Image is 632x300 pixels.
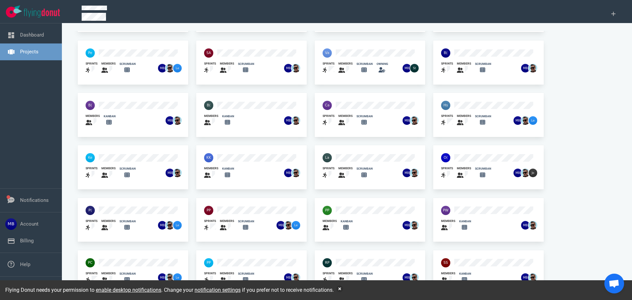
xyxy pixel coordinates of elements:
div: scrumban [356,114,373,119]
div: kanban [104,114,116,119]
img: 26 [410,116,419,125]
img: 40 [323,101,332,110]
div: kanban [222,167,234,171]
div: scrumban [475,167,491,171]
img: 26 [173,169,182,177]
div: sprints [86,166,97,171]
img: 26 [521,64,530,72]
a: members [204,114,218,127]
img: 26 [166,273,174,282]
div: kanban [341,219,353,224]
img: 40 [441,206,450,215]
a: members [338,271,353,284]
div: sprints [441,114,453,118]
img: 26 [158,64,167,72]
img: 26 [292,116,300,125]
img: 26 [166,169,174,177]
a: Dashboard [20,32,44,38]
div: members [86,114,100,118]
div: scrumban [356,167,373,171]
img: 26 [521,169,530,177]
div: sprints [86,271,97,276]
div: members [101,166,116,171]
a: sprints [323,166,334,179]
img: 26 [292,273,300,282]
img: 26 [166,116,174,125]
div: scrumban [119,167,136,171]
div: Open de chat [604,274,624,293]
div: sprints [204,62,216,66]
a: members [457,62,471,74]
div: kanban [222,114,234,119]
span: Flying Donut needs your permission to [5,287,161,293]
div: members [338,271,353,276]
img: 40 [86,48,95,58]
a: sprints [86,271,97,284]
div: members [441,219,455,223]
img: 26 [173,64,182,72]
a: sprints [323,114,334,127]
a: Help [20,261,30,267]
div: members [338,62,353,66]
img: 40 [86,206,95,215]
div: sprints [204,219,216,223]
img: 26 [173,221,182,230]
a: members [441,271,455,284]
a: members [101,271,116,284]
div: members [220,219,234,223]
img: 26 [292,221,300,230]
a: members [338,62,353,74]
div: scrumban [238,62,254,66]
a: enable desktop notifications [96,287,161,293]
img: 40 [86,258,95,267]
img: 26 [403,169,411,177]
div: sprints [323,62,334,66]
a: members [101,62,116,74]
div: members [101,62,116,66]
div: kanban [459,272,471,276]
img: 26 [292,64,300,72]
div: scrumban [119,272,136,276]
a: members [204,166,218,179]
img: 26 [410,221,419,230]
a: sprints [86,219,97,232]
div: members [338,114,353,118]
a: members [101,166,116,179]
div: members [204,114,218,118]
div: sprints [323,271,334,276]
a: sprints [86,62,97,74]
img: 26 [158,221,167,230]
div: members [220,271,234,276]
div: scrumban [119,62,136,66]
img: 26 [410,64,419,72]
div: scrumban [356,272,373,276]
img: 26 [284,169,293,177]
img: 40 [441,153,450,162]
div: scrumban [475,62,491,66]
a: sprints [441,166,453,179]
img: 26 [292,169,300,177]
a: Notifications [20,197,49,203]
img: 26 [284,273,293,282]
a: Projects [20,49,39,55]
img: 26 [521,221,530,230]
a: members [338,166,353,179]
img: 26 [173,116,182,125]
img: 40 [323,258,332,267]
img: 26 [284,221,293,230]
a: sprints [204,62,216,74]
img: 26 [158,273,167,282]
img: 40 [204,101,213,110]
img: 26 [403,273,411,282]
img: 40 [204,48,213,58]
img: 26 [410,273,419,282]
img: 26 [403,64,411,72]
div: sprints [204,271,216,276]
div: kanban [459,219,471,224]
img: 40 [86,101,95,110]
a: sprints [441,62,453,74]
a: members [86,114,100,127]
a: members [220,62,234,74]
a: Account [20,221,39,227]
a: sprints [441,114,453,127]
